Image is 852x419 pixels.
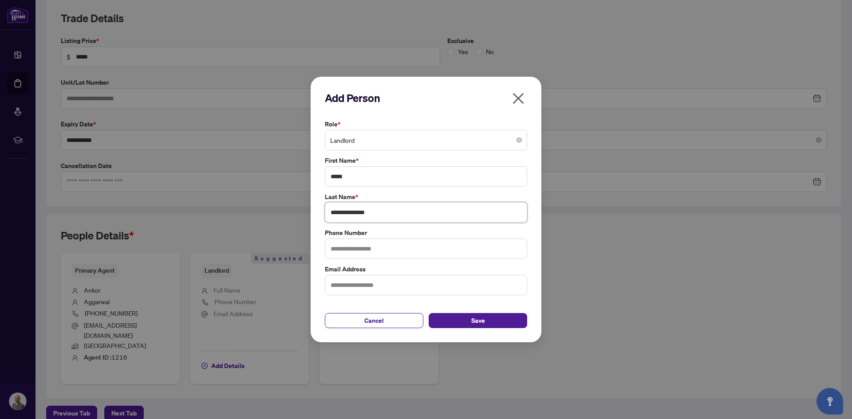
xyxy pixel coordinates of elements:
[325,264,527,274] label: Email Address
[364,313,384,328] span: Cancel
[325,91,527,105] h2: Add Person
[325,119,527,129] label: Role
[511,91,525,106] span: close
[517,137,522,143] span: close-circle
[330,132,522,149] span: Landlord
[325,192,527,202] label: Last Name
[325,313,423,328] button: Cancel
[471,313,485,328] span: Save
[816,388,843,415] button: Open asap
[325,156,527,165] label: First Name
[325,228,527,238] label: Phone Number
[429,313,527,328] button: Save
